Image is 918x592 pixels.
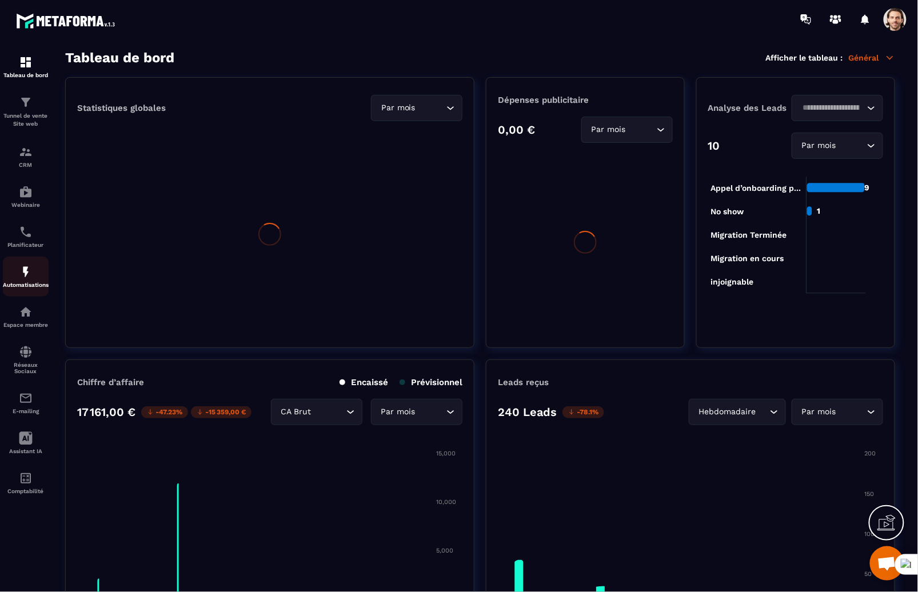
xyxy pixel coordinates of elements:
span: Par mois [378,406,418,418]
img: social-network [19,345,33,359]
div: Mở cuộc trò chuyện [870,546,904,581]
p: Leads reçus [498,377,549,387]
a: formationformationTableau de bord [3,47,49,87]
p: -15 359,00 € [191,406,252,418]
input: Search for option [839,406,864,418]
tspan: Appel d’onboarding p... [711,183,801,193]
input: Search for option [759,406,767,418]
tspan: Migration en cours [711,254,784,263]
p: -78.1% [562,406,604,418]
span: Par mois [799,139,839,152]
img: formation [19,145,33,159]
p: Espace membre [3,322,49,328]
p: Statistiques globales [77,103,166,113]
img: automations [19,185,33,199]
p: Tunnel de vente Site web [3,112,49,128]
img: logo [16,10,119,31]
p: Webinaire [3,202,49,208]
p: Automatisations [3,282,49,288]
tspan: 10,000 [436,499,456,506]
p: 240 Leads [498,405,557,419]
p: 10 [708,139,720,153]
tspan: No show [711,207,745,216]
tspan: 50 [865,571,872,578]
span: Par mois [799,406,839,418]
span: Par mois [378,102,418,114]
tspan: Migration Terminée [711,230,787,240]
a: accountantaccountantComptabilité [3,463,49,503]
a: schedulerschedulerPlanificateur [3,217,49,257]
img: automations [19,265,33,279]
p: Afficher le tableau : [766,53,843,62]
p: -47.23% [141,406,188,418]
p: Analyse des Leads [708,103,796,113]
div: Search for option [792,399,883,425]
img: formation [19,95,33,109]
h3: Tableau de bord [65,50,174,66]
a: social-networksocial-networkRéseaux Sociaux [3,337,49,383]
img: scheduler [19,225,33,239]
p: Encaissé [340,377,388,387]
input: Search for option [418,102,444,114]
input: Search for option [628,123,654,136]
tspan: 5,000 [436,547,453,555]
p: Réseaux Sociaux [3,362,49,374]
p: Général [849,53,895,63]
tspan: 15,000 [436,450,456,458]
p: Assistant IA [3,448,49,454]
input: Search for option [799,102,864,114]
a: automationsautomationsEspace membre [3,297,49,337]
span: Par mois [589,123,628,136]
a: Assistant IA [3,423,49,463]
tspan: 100 [865,530,875,538]
input: Search for option [839,139,864,152]
p: Planificateur [3,242,49,248]
img: formation [19,55,33,69]
div: Search for option [792,133,883,159]
a: formationformationTunnel de vente Site web [3,87,49,137]
a: emailemailE-mailing [3,383,49,423]
p: 0,00 € [498,123,535,137]
p: CRM [3,162,49,168]
a: automationsautomationsAutomatisations [3,257,49,297]
p: Comptabilité [3,488,49,494]
span: Hebdomadaire [696,406,759,418]
p: Dépenses publicitaire [498,95,673,105]
p: Chiffre d’affaire [77,377,144,387]
div: Search for option [371,95,462,121]
tspan: injoignable [711,277,754,287]
p: 17 161,00 € [77,405,135,419]
span: CA Brut [278,406,314,418]
input: Search for option [314,406,344,418]
p: E-mailing [3,408,49,414]
div: Search for option [689,399,786,425]
img: accountant [19,471,33,485]
div: Search for option [581,117,673,143]
tspan: 200 [865,450,876,458]
p: Prévisionnel [400,377,462,387]
p: Tableau de bord [3,72,49,78]
div: Search for option [371,399,462,425]
input: Search for option [418,406,444,418]
img: email [19,391,33,405]
a: automationsautomationsWebinaire [3,177,49,217]
tspan: 150 [865,490,875,498]
div: Search for option [271,399,362,425]
a: formationformationCRM [3,137,49,177]
img: automations [19,305,33,319]
div: Search for option [792,95,883,121]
